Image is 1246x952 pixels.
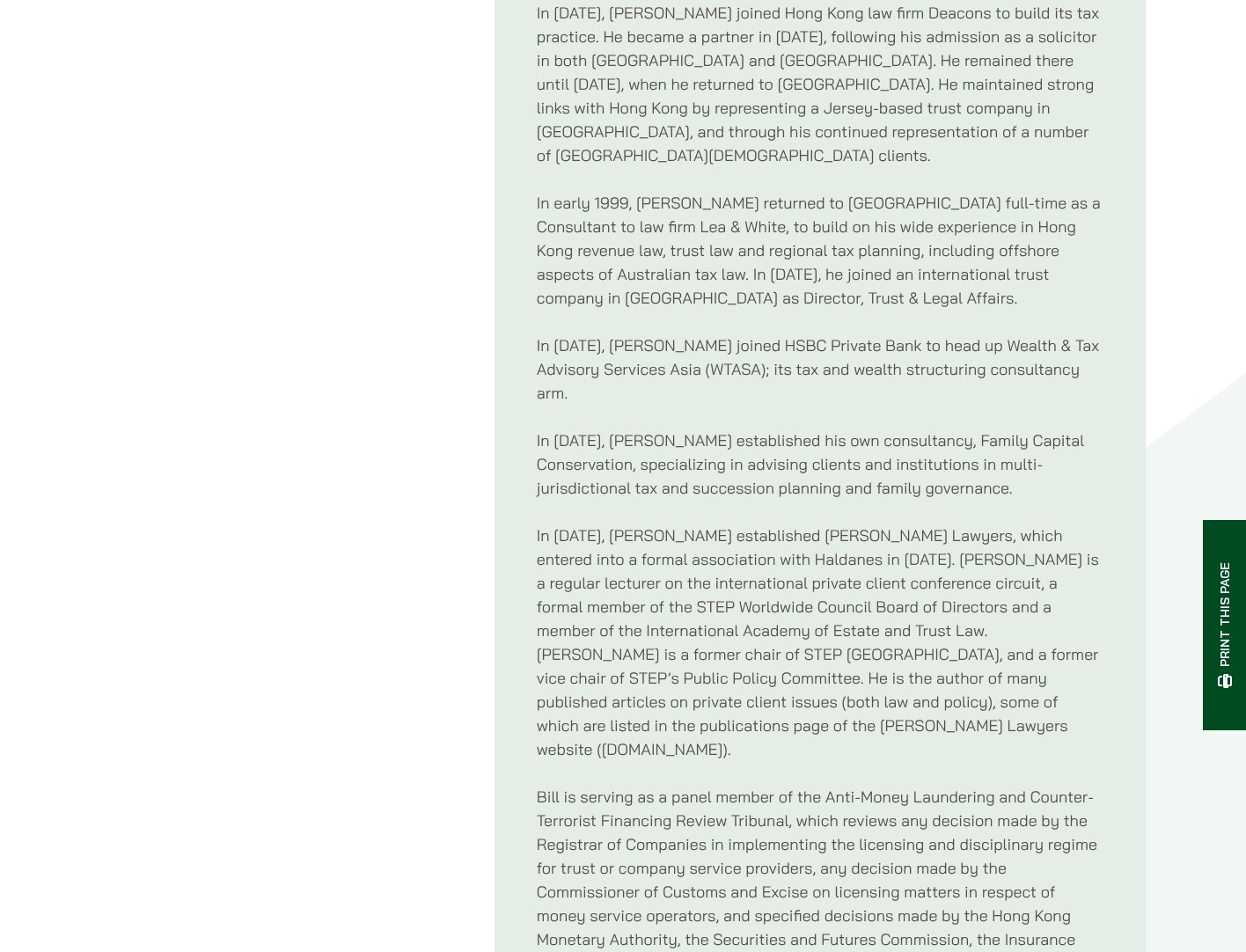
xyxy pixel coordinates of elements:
p: In [DATE], [PERSON_NAME] established [PERSON_NAME] Lawyers, which entered into a formal associati... [537,524,1103,761]
p: In [DATE], [PERSON_NAME] joined HSBC Private Bank to head up Wealth & Tax Advisory Services Asia ... [537,333,1103,405]
p: In [DATE], [PERSON_NAME] established his own consultancy, Family Capital Conservation, specializi... [537,428,1103,500]
p: In early 1999, [PERSON_NAME] returned to [GEOGRAPHIC_DATA] full-time as a Consultant to law firm ... [537,191,1103,310]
